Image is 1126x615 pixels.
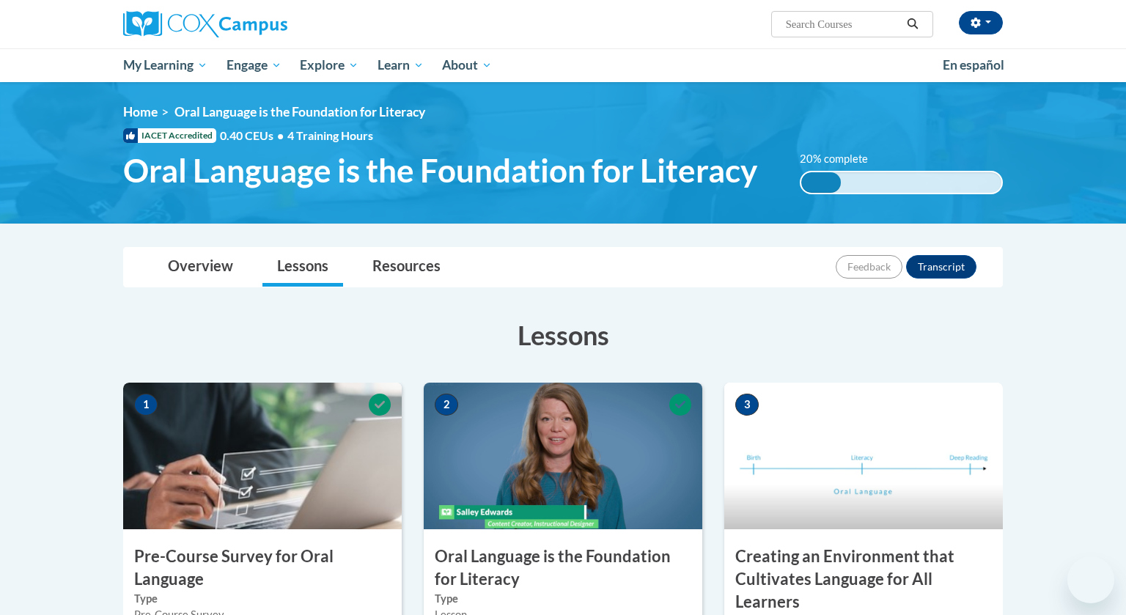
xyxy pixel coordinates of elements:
[227,56,281,74] span: Engage
[217,48,291,82] a: Engage
[287,128,373,142] span: 4 Training Hours
[174,104,425,119] span: Oral Language is the Foundation for Literacy
[906,255,976,279] button: Transcript
[424,545,702,591] h3: Oral Language is the Foundation for Literacy
[123,56,207,74] span: My Learning
[933,50,1014,81] a: En español
[123,151,757,190] span: Oral Language is the Foundation for Literacy
[724,545,1003,613] h3: Creating an Environment that Cultivates Language for All Learners
[358,248,455,287] a: Resources
[134,394,158,416] span: 1
[153,248,248,287] a: Overview
[433,48,502,82] a: About
[300,56,358,74] span: Explore
[442,56,492,74] span: About
[959,11,1003,34] button: Account Settings
[134,591,391,607] label: Type
[435,394,458,416] span: 2
[801,172,842,193] div: 20% complete
[735,394,759,416] span: 3
[902,15,924,33] button: Search
[220,128,287,144] span: 0.40 CEUs
[277,128,284,142] span: •
[262,248,343,287] a: Lessons
[836,255,902,279] button: Feedback
[101,48,1025,82] div: Main menu
[290,48,368,82] a: Explore
[1067,556,1114,603] iframe: Button to launch messaging window
[123,11,287,37] img: Cox Campus
[378,56,424,74] span: Learn
[123,128,216,143] span: IACET Accredited
[123,545,402,591] h3: Pre-Course Survey for Oral Language
[435,591,691,607] label: Type
[123,11,402,37] a: Cox Campus
[943,57,1004,73] span: En español
[368,48,433,82] a: Learn
[784,15,902,33] input: Search Courses
[424,383,702,529] img: Course Image
[123,104,158,119] a: Home
[123,383,402,529] img: Course Image
[114,48,217,82] a: My Learning
[800,151,884,167] label: 20% complete
[123,317,1003,353] h3: Lessons
[724,383,1003,529] img: Course Image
